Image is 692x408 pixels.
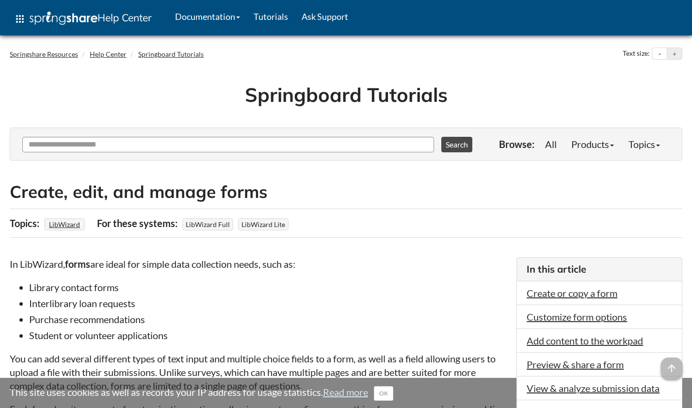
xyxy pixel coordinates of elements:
[90,50,127,58] a: Help Center
[441,137,472,152] button: Search
[65,258,90,270] strong: forms
[10,352,507,392] p: You can add several different types of text input and multiple choice fields to a form, as well a...
[29,328,507,342] li: Student or volunteer applications
[10,257,507,271] p: In LibWizard, are ideal for simple data collection needs, such as:
[652,48,667,60] button: Decrease text size
[295,4,355,29] a: Ask Support
[661,358,682,379] span: arrow_upward
[29,312,507,326] li: Purchase recommendations
[97,11,152,24] span: Help Center
[621,134,667,154] a: Topics
[667,48,682,60] button: Increase text size
[138,50,204,58] a: Springboard Tutorials
[238,218,289,230] span: LibWizard Lite
[14,13,26,25] span: apps
[527,311,627,323] a: Customize form options
[527,287,617,299] a: Create or copy a form
[564,134,621,154] a: Products
[29,296,507,310] li: Interlibrary loan requests
[10,214,42,232] div: Topics:
[17,81,675,108] h1: Springboard Tutorials
[182,218,233,230] span: LibWizard Full
[48,217,81,231] a: LibWizard
[168,4,247,29] a: Documentation
[29,280,507,294] li: Library contact forms
[527,335,643,346] a: Add content to the workpad
[621,48,652,60] div: Text size:
[499,137,534,151] p: Browse:
[527,382,660,394] a: View & analyze submission data
[527,359,624,370] a: Preview & share a form
[538,134,564,154] a: All
[247,4,295,29] a: Tutorials
[527,262,672,276] h3: In this article
[97,214,180,232] div: For these systems:
[661,359,682,370] a: arrow_upward
[10,180,682,204] h2: Create, edit, and manage forms
[7,4,159,33] a: apps Help Center
[30,12,97,25] img: Springshare
[10,50,78,58] a: Springshare Resources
